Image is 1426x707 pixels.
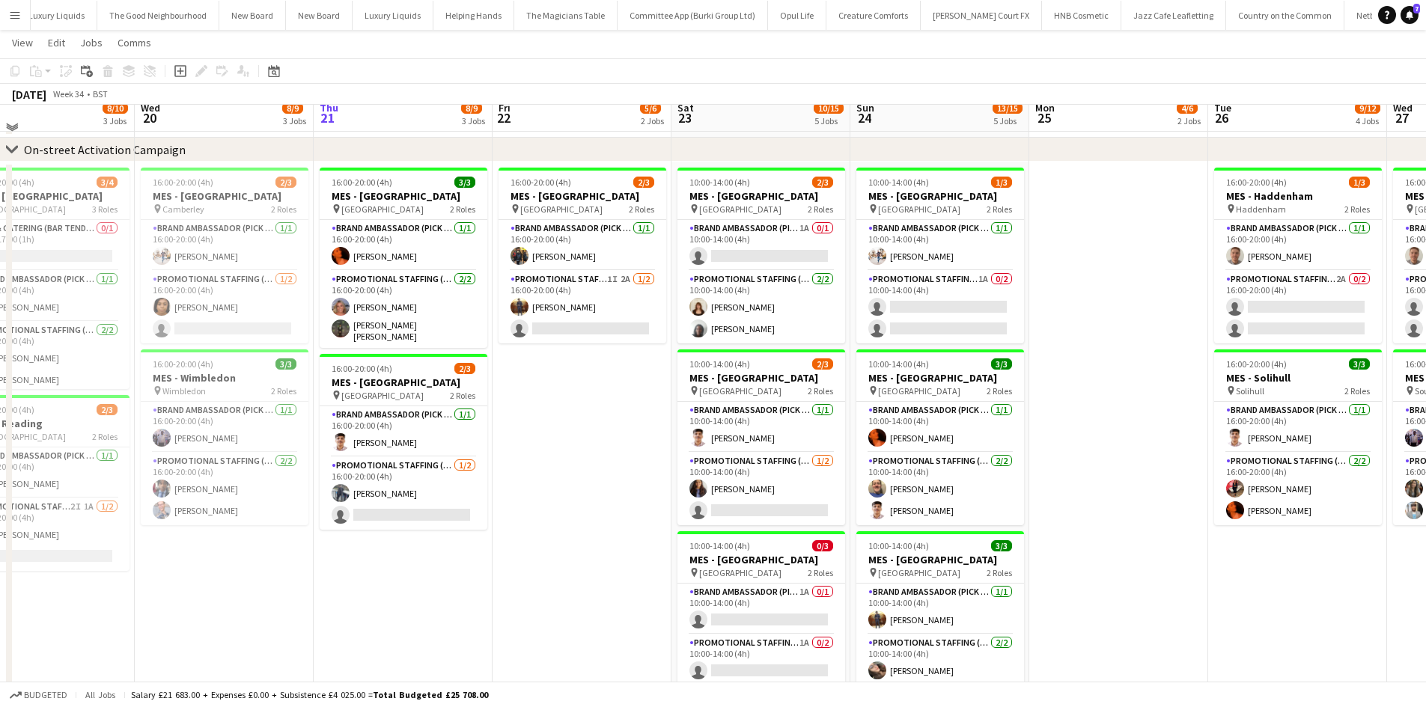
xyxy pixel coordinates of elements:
span: 10:00-14:00 (4h) [689,177,750,188]
span: 8/9 [282,102,303,114]
span: View [12,36,33,49]
span: 21 [317,109,338,126]
span: 13/15 [993,102,1023,114]
span: 10/15 [814,102,844,114]
app-card-role: Brand Ambassador (Pick up)1/116:00-20:00 (4h)[PERSON_NAME] [1214,402,1382,453]
div: 16:00-20:00 (4h)3/3MES - Solihull Solihull2 RolesBrand Ambassador (Pick up)1/116:00-20:00 (4h)[PE... [1214,349,1382,525]
h3: MES - [GEOGRAPHIC_DATA] [856,189,1024,203]
span: Wed [141,101,160,114]
span: 2 Roles [808,385,833,397]
h3: MES - [GEOGRAPHIC_DATA] [856,553,1024,566]
span: 2/3 [812,358,833,370]
h3: MES - [GEOGRAPHIC_DATA] [677,553,845,566]
span: 8/9 [461,102,482,114]
span: 0/3 [812,540,833,551]
app-job-card: 10:00-14:00 (4h)1/3MES - [GEOGRAPHIC_DATA] [GEOGRAPHIC_DATA]2 RolesBrand Ambassador (Pick up)1/11... [856,168,1024,343]
span: 2 Roles [450,390,475,401]
button: Budgeted [7,687,70,703]
span: [GEOGRAPHIC_DATA] [699,203,781,215]
app-job-card: 16:00-20:00 (4h)3/3MES - [GEOGRAPHIC_DATA] [GEOGRAPHIC_DATA]2 RolesBrand Ambassador (Pick up)1/11... [320,168,487,348]
span: 2 Roles [450,203,475,215]
span: 20 [138,109,160,126]
a: Jobs [74,33,109,52]
h3: MES - [GEOGRAPHIC_DATA] [320,189,487,203]
span: [GEOGRAPHIC_DATA] [699,385,781,397]
app-card-role: Brand Ambassador (Pick up)1/116:00-20:00 (4h)[PERSON_NAME] [499,220,666,271]
span: 1/3 [991,177,1012,188]
span: 16:00-20:00 (4h) [153,177,213,188]
span: 23 [675,109,694,126]
span: 3 Roles [92,203,118,215]
span: 2 Roles [1344,385,1370,397]
span: 2/3 [633,177,654,188]
app-card-role: Brand Ambassador (Pick up)1/110:00-14:00 (4h)[PERSON_NAME] [856,584,1024,634]
span: 5/6 [640,102,661,114]
button: Committee App (Burki Group Ltd) [618,1,768,30]
span: 3/3 [1349,358,1370,370]
a: 7 [1401,6,1419,24]
button: HNB Cosmetic [1042,1,1121,30]
button: Country on the Common [1226,1,1344,30]
app-job-card: 10:00-14:00 (4h)2/3MES - [GEOGRAPHIC_DATA] [GEOGRAPHIC_DATA]2 RolesBrand Ambassador (Pick up)1A0/... [677,168,845,343]
span: Wed [1393,101,1413,114]
span: 27 [1391,109,1413,126]
app-card-role: Promotional Staffing (Brand Ambassadors)2/210:00-14:00 (4h)[PERSON_NAME][PERSON_NAME] [856,453,1024,525]
span: 16:00-20:00 (4h) [332,363,392,374]
span: 22 [496,109,511,126]
div: 5 Jobs [814,115,843,126]
div: 16:00-20:00 (4h)2/3MES - [GEOGRAPHIC_DATA] [GEOGRAPHIC_DATA]2 RolesBrand Ambassador (Pick up)1/11... [320,354,487,530]
span: 3/3 [991,358,1012,370]
app-card-role: Promotional Staffing (Brand Ambassadors)2/210:00-14:00 (4h)[PERSON_NAME][PERSON_NAME] [677,271,845,343]
button: Luxury Liquids [16,1,97,30]
div: 10:00-14:00 (4h)3/3MES - [GEOGRAPHIC_DATA] [GEOGRAPHIC_DATA]2 RolesBrand Ambassador (Pick up)1/11... [856,531,1024,707]
span: Budgeted [24,690,67,700]
button: [PERSON_NAME] Court FX [921,1,1042,30]
span: 16:00-20:00 (4h) [1226,358,1287,370]
span: Sat [677,101,694,114]
app-card-role: Brand Ambassador (Pick up)1/110:00-14:00 (4h)[PERSON_NAME] [677,402,845,453]
app-card-role: Promotional Staffing (Brand Ambassadors)2/216:00-20:00 (4h)[PERSON_NAME][PERSON_NAME] [1214,453,1382,525]
span: Edit [48,36,65,49]
button: Jazz Cafe Leafletting [1121,1,1226,30]
app-job-card: 16:00-20:00 (4h)2/3MES - [GEOGRAPHIC_DATA] Camberley2 RolesBrand Ambassador (Pick up)1/116:00-20:... [141,168,308,343]
span: [GEOGRAPHIC_DATA] [878,385,960,397]
div: Salary £21 683.00 + Expenses £0.00 + Subsistence £4 025.00 = [131,689,488,700]
app-card-role: Brand Ambassador (Pick up)1/116:00-20:00 (4h)[PERSON_NAME] [320,220,487,271]
h3: MES - [GEOGRAPHIC_DATA] [677,371,845,385]
app-job-card: 16:00-20:00 (4h)1/3MES - Haddenham Haddenham2 RolesBrand Ambassador (Pick up)1/116:00-20:00 (4h)[... [1214,168,1382,343]
h3: MES - [GEOGRAPHIC_DATA] [677,189,845,203]
app-card-role: Brand Ambassador (Pick up)1/116:00-20:00 (4h)[PERSON_NAME] [141,402,308,453]
app-job-card: 10:00-14:00 (4h)2/3MES - [GEOGRAPHIC_DATA] [GEOGRAPHIC_DATA]2 RolesBrand Ambassador (Pick up)1/11... [677,349,845,525]
span: Thu [320,101,338,114]
div: 5 Jobs [993,115,1022,126]
h3: MES - [GEOGRAPHIC_DATA] [320,376,487,389]
span: 25 [1033,109,1055,126]
span: 2 Roles [987,203,1012,215]
span: 16:00-20:00 (4h) [332,177,392,188]
span: 24 [854,109,874,126]
app-card-role: Brand Ambassador (Pick up)1A0/110:00-14:00 (4h) [677,584,845,634]
span: 10:00-14:00 (4h) [868,358,929,370]
span: 3/4 [97,177,118,188]
app-card-role: Brand Ambassador (Pick up)1/110:00-14:00 (4h)[PERSON_NAME] [856,220,1024,271]
h3: MES - Haddenham [1214,189,1382,203]
app-job-card: 10:00-14:00 (4h)0/3MES - [GEOGRAPHIC_DATA] [GEOGRAPHIC_DATA]2 RolesBrand Ambassador (Pick up)1A0/... [677,531,845,707]
span: [GEOGRAPHIC_DATA] [341,390,424,401]
span: Mon [1035,101,1055,114]
span: 2 Roles [629,203,654,215]
span: Camberley [162,203,204,215]
span: Comms [118,36,151,49]
button: New Board [219,1,286,30]
app-job-card: 10:00-14:00 (4h)3/3MES - [GEOGRAPHIC_DATA] [GEOGRAPHIC_DATA]2 RolesBrand Ambassador (Pick up)1/11... [856,349,1024,525]
span: 26 [1212,109,1231,126]
h3: MES - Solihull [1214,371,1382,385]
span: 4/6 [1177,102,1198,114]
span: 9/12 [1355,102,1380,114]
app-job-card: 16:00-20:00 (4h)2/3MES - [GEOGRAPHIC_DATA] [GEOGRAPHIC_DATA]2 RolesBrand Ambassador (Pick up)1/11... [499,168,666,343]
span: Tue [1214,101,1231,114]
span: 2 Roles [1344,203,1370,215]
span: [GEOGRAPHIC_DATA] [878,203,960,215]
